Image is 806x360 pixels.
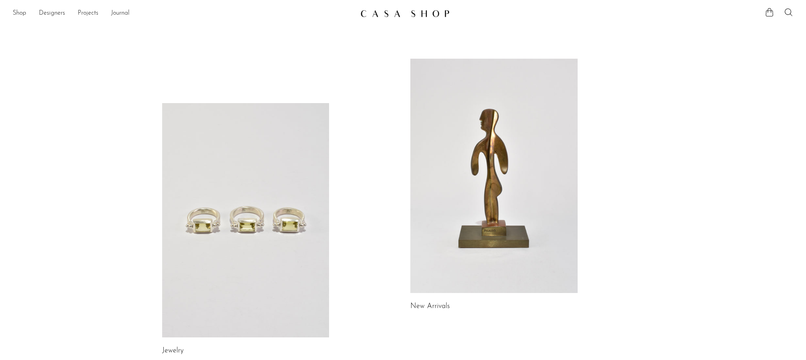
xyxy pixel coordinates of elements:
a: Journal [111,8,130,19]
a: Shop [13,8,26,19]
a: New Arrivals [410,303,450,310]
nav: Desktop navigation [13,7,354,20]
a: Jewelry [162,347,184,354]
a: Designers [39,8,65,19]
ul: NEW HEADER MENU [13,7,354,20]
a: Projects [78,8,98,19]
